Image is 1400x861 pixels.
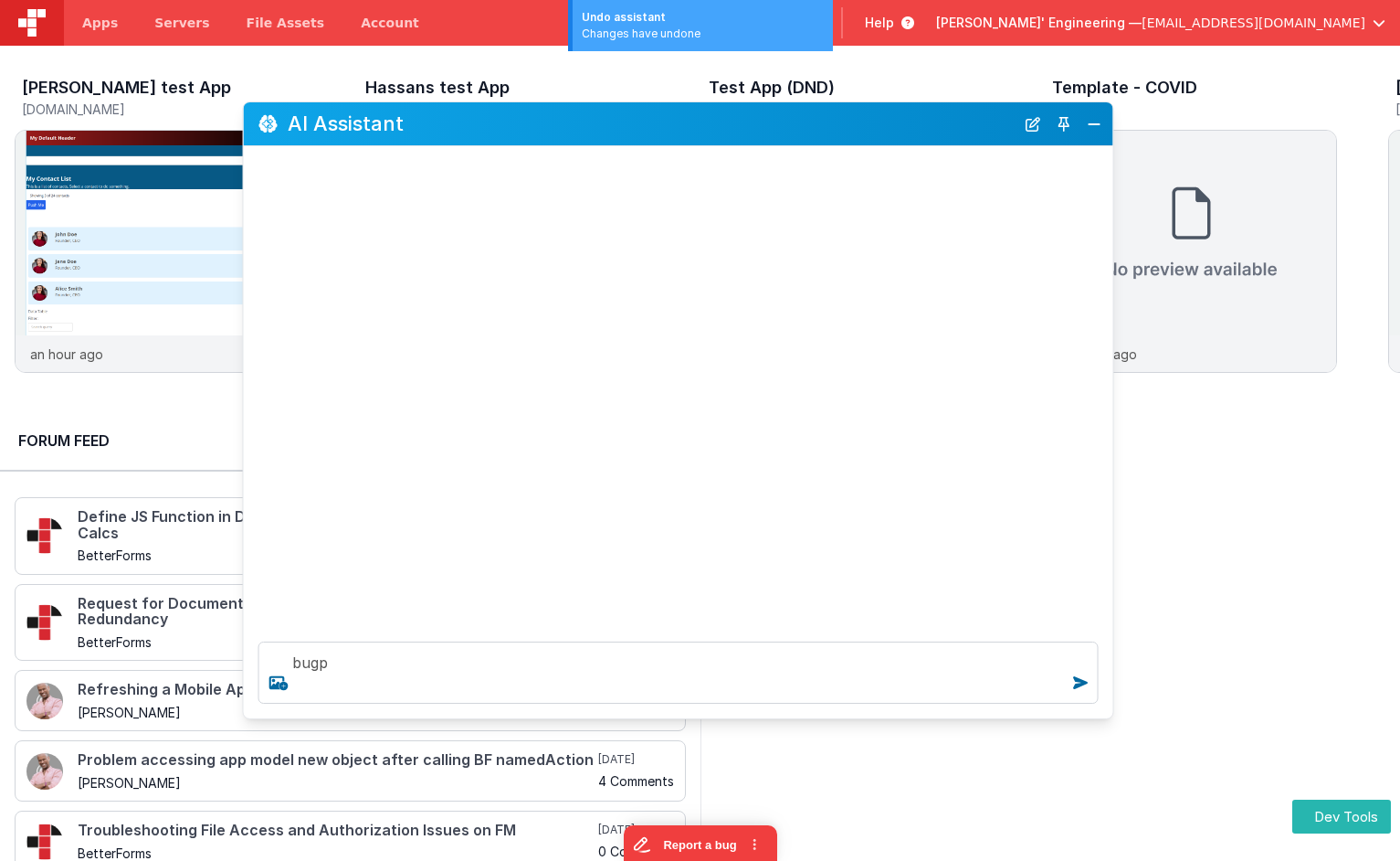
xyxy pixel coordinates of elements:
[1142,14,1365,32] span: [EMAIL_ADDRESS][DOMAIN_NAME]
[26,517,63,554] img: 295_2.png
[1051,112,1077,137] button: Toggle Pin
[26,753,63,790] img: 411_2.png
[78,706,595,719] h5: [PERSON_NAME]
[15,497,686,575] a: Define JS Function in DOM Header and Use in namedFunctions or Field Calcs BetterForms [DATE] 0 Co...
[26,604,63,641] img: 295_2.png
[598,774,674,788] h5: 4 Comments
[1052,79,1197,97] h3: Template - COVID
[582,9,824,26] div: Undo assistant
[78,752,595,769] h4: Problem accessing app model new object after calling BF namedAction
[22,79,231,97] h3: [PERSON_NAME] test App
[18,430,668,452] h2: Forum Feed
[78,635,595,649] h5: BetterForms
[15,670,686,731] a: Refreshing a Mobile App on Swipe Down [PERSON_NAME] [DATE] 2 Comments
[1020,112,1046,137] button: New Chat
[1292,800,1391,834] button: Dev Tools
[26,824,63,860] img: 295_2.png
[22,102,307,116] h5: [DOMAIN_NAME]
[78,596,595,628] h4: Request for Documentation on FM Betteforms System and Redundancy
[936,14,1385,32] button: [PERSON_NAME]' Engineering — [EMAIL_ADDRESS][DOMAIN_NAME]
[78,823,595,839] h4: Troubleshooting File Access and Authorization Issues on FM
[247,14,325,32] span: File Assets
[598,845,674,858] h5: 0 Comments
[78,509,595,541] h4: Define JS Function in DOM Header and Use in namedFunctions or Field Calcs
[598,823,674,837] h5: [DATE]
[582,26,824,42] div: Changes have undone
[78,776,595,790] h5: [PERSON_NAME]
[154,14,209,32] span: Servers
[78,548,595,562] h5: BetterForms
[78,846,595,860] h5: BetterForms
[15,740,686,802] a: Problem accessing app model new object after calling BF namedAction [PERSON_NAME] [DATE] 4 Comments
[365,79,510,97] h3: Hassans test App
[598,752,674,767] h5: [DATE]
[936,14,1142,32] span: [PERSON_NAME]' Engineering —
[865,14,894,32] span: Help
[78,682,595,698] h4: Refreshing a Mobile App on Swipe Down
[26,683,63,719] img: 411_2.png
[709,79,835,97] h3: Test App (DND)
[1082,112,1106,137] button: Close
[288,112,1015,134] h2: AI Assistant
[15,584,686,662] a: Request for Documentation on FM Betteforms System and Redundancy BetterForms a month ago 0 Comments
[82,14,118,32] span: Apps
